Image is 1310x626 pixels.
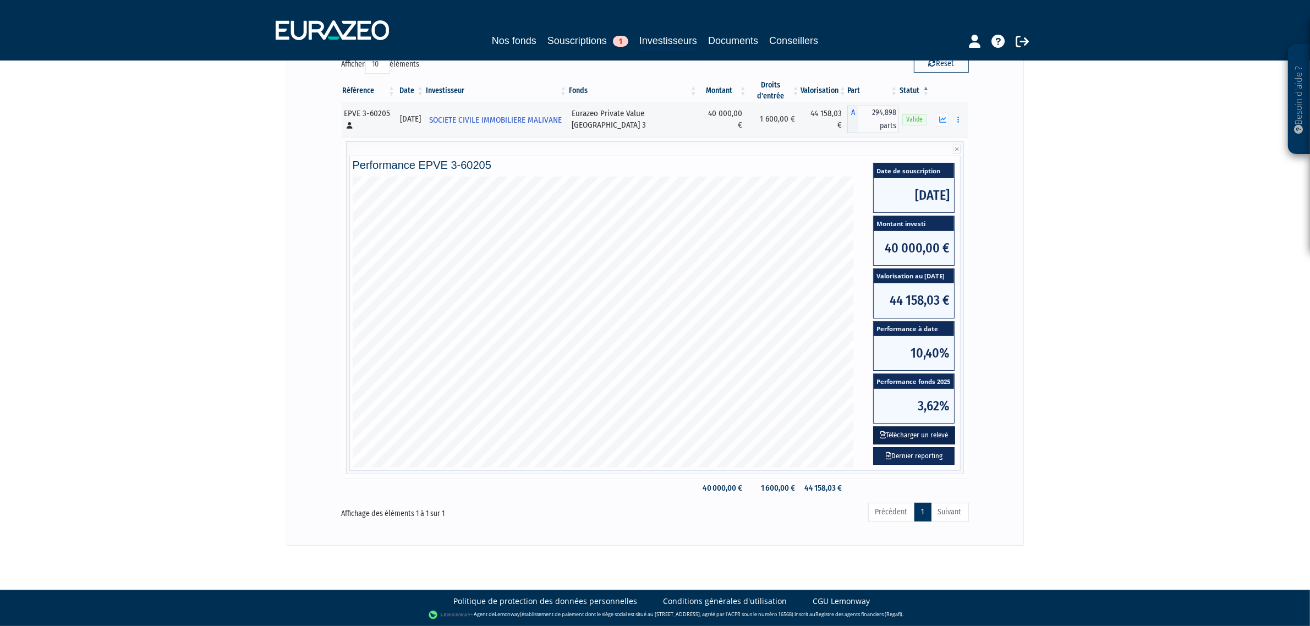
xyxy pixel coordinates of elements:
div: - Agent de (établissement de paiement dont le siège social est situé au [STREET_ADDRESS], agréé p... [11,609,1299,620]
a: Politique de protection des données personnelles [454,596,638,607]
td: 1 600,00 € [748,479,801,498]
div: Affichage des éléments 1 à 1 sur 1 [342,502,594,519]
span: 3,62% [874,389,954,423]
div: EPVE 3-60205 [344,108,393,131]
a: Conditions générales d'utilisation [664,596,787,607]
th: Montant: activer pour trier la colonne par ordre croissant [698,80,748,102]
th: Référence : activer pour trier la colonne par ordre croissant [342,80,397,102]
a: Conseillers [769,33,818,48]
span: 1 [613,36,628,47]
span: A [847,106,858,133]
td: 1 600,00 € [748,102,801,137]
a: Souscriptions1 [547,33,628,48]
a: SOCIETE CIVILE IMMOBILIERE MALIVANE [425,108,568,130]
th: Droits d'entrée: activer pour trier la colonne par ordre croissant [748,80,801,102]
img: 1732889491-logotype_eurazeo_blanc_rvb.png [276,20,389,40]
th: Investisseur: activer pour trier la colonne par ordre croissant [425,80,568,102]
span: 40 000,00 € [874,231,954,265]
h4: Performance EPVE 3-60205 [353,159,958,171]
a: Registre des agents financiers (Regafi) [815,611,902,618]
div: [DATE] [400,113,421,125]
th: Date: activer pour trier la colonne par ordre croissant [396,80,425,102]
i: [Français] Personne physique [347,122,353,129]
img: logo-lemonway.png [429,609,471,620]
span: Montant investi [874,216,954,231]
span: 294,898 parts [858,106,898,133]
td: 40 000,00 € [698,102,748,137]
span: Date de souscription [874,163,954,178]
div: A - Eurazeo Private Value Europe 3 [847,106,898,133]
span: Performance à date [874,322,954,337]
td: 44 158,03 € [801,102,848,137]
td: 44 158,03 € [801,479,848,498]
span: 44 158,03 € [874,283,954,317]
button: Télécharger un relevé [873,426,955,444]
a: Lemonway [495,611,520,618]
a: Nos fonds [492,33,536,48]
a: Dernier reporting [873,447,955,465]
a: Investisseurs [639,33,697,50]
span: Performance fonds 2025 [874,374,954,389]
div: Eurazeo Private Value [GEOGRAPHIC_DATA] 3 [572,108,694,131]
td: 40 000,00 € [698,479,748,498]
a: 1 [914,503,931,521]
span: 10,40% [874,336,954,370]
span: SOCIETE CIVILE IMMOBILIERE MALIVANE [429,110,562,130]
i: Voir l'investisseur [560,130,563,151]
span: [DATE] [874,178,954,212]
span: Valide [902,114,927,125]
a: Documents [708,33,758,48]
th: Valorisation: activer pour trier la colonne par ordre croissant [801,80,848,102]
label: Afficher éléments [342,55,420,74]
p: Besoin d'aide ? [1293,50,1306,149]
th: Statut : activer pour trier la colonne par ordre d&eacute;croissant [898,80,930,102]
th: Part: activer pour trier la colonne par ordre croissant [847,80,898,102]
span: Valorisation au [DATE] [874,269,954,284]
select: Afficheréléments [365,55,390,74]
button: Reset [914,55,969,73]
th: Fonds: activer pour trier la colonne par ordre croissant [568,80,698,102]
a: CGU Lemonway [813,596,870,607]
